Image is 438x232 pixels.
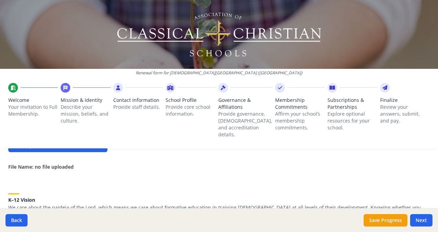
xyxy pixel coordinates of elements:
[275,110,325,131] p: Affirm your school’s membership commitments.
[8,97,58,104] span: Welcome
[113,97,163,104] span: Contact Information
[410,214,432,226] button: Next
[113,104,163,110] p: Provide staff details.
[380,104,430,124] p: Review your answers, submit, and pay.
[275,97,325,110] span: Membership Commitments
[166,104,215,117] p: Provide core school information.
[61,97,110,104] span: Mission & Identity
[8,164,74,170] strong: File Name: no file uploaded
[8,104,58,117] p: Your invitation to Full Membership.
[61,104,110,124] p: Describe your mission, beliefs, and culture.
[364,214,407,226] button: Save Progress
[380,97,430,104] span: Finalize
[8,197,430,202] h5: K–12 Vision
[218,97,272,110] span: Governance & Affiliations
[166,97,215,104] span: School Profile
[6,214,28,226] button: Back
[116,10,322,59] img: Logo
[327,97,377,110] span: Subscriptions & Partnerships
[327,110,377,131] p: Explore optional resources for your school.
[218,110,272,138] p: Provide governance, [DEMOGRAPHIC_DATA], and accreditation details.
[8,204,430,218] p: We care about the paideia of the Lord, which means we care about formative education in training ...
